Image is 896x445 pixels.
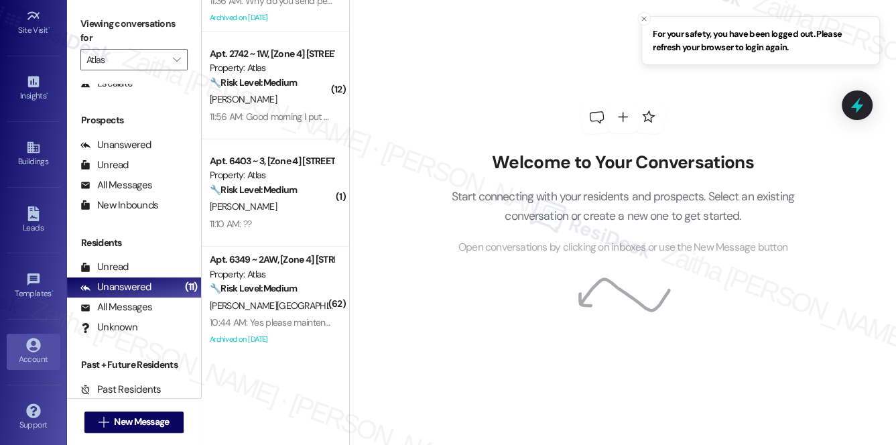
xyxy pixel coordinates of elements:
[208,9,335,26] div: Archived on [DATE]
[114,415,169,429] span: New Message
[7,268,60,304] a: Templates •
[173,54,180,65] i: 
[208,331,335,348] div: Archived on [DATE]
[80,178,152,192] div: All Messages
[80,13,188,49] label: Viewing conversations for
[458,239,787,256] span: Open conversations by clicking on inboxes or use the New Message button
[86,49,166,70] input: All communities
[7,136,60,172] a: Buildings
[210,61,334,75] div: Property: Atlas
[7,70,60,107] a: Insights •
[210,200,277,212] span: [PERSON_NAME]
[210,184,297,196] strong: 🔧 Risk Level: Medium
[80,320,137,334] div: Unknown
[210,93,277,105] span: [PERSON_NAME]
[182,277,201,298] div: (11)
[7,202,60,239] a: Leads
[7,5,60,41] a: Site Visit •
[653,27,869,54] span: For your safety, you have been logged out. Please refresh your browser to login again.
[210,253,334,267] div: Apt. 6349 ~ 2AW, [Zone 4] [STREET_ADDRESS]
[67,358,201,372] div: Past + Future Residents
[52,287,54,296] span: •
[7,399,60,436] a: Support
[210,47,334,61] div: Apt. 2742 ~ 1W, [Zone 4] [STREET_ADDRESS]
[80,280,151,294] div: Unanswered
[67,113,201,127] div: Prospects
[46,89,48,99] span: •
[80,300,152,314] div: All Messages
[48,23,50,33] span: •
[210,154,334,168] div: Apt. 6403 ~ 3, [Zone 4] [STREET_ADDRESS]
[80,158,129,172] div: Unread
[210,168,334,182] div: Property: Atlas
[80,260,129,274] div: Unread
[431,187,814,225] p: Start connecting with your residents and prospects. Select an existing conversation or create a n...
[80,76,133,90] div: Escalate
[80,198,158,212] div: New Inbounds
[7,334,60,370] a: Account
[84,411,184,433] button: New Message
[210,282,297,294] strong: 🔧 Risk Level: Medium
[210,267,334,281] div: Property: Atlas
[99,417,109,428] i: 
[431,152,814,174] h2: Welcome to Your Conversations
[210,300,362,312] span: [PERSON_NAME][GEOGRAPHIC_DATA]
[67,236,201,250] div: Residents
[80,138,151,152] div: Unanswered
[210,76,297,88] strong: 🔧 Risk Level: Medium
[637,12,651,25] button: Close toast
[80,383,162,397] div: Past Residents
[210,218,252,230] div: 11:10 AM: ??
